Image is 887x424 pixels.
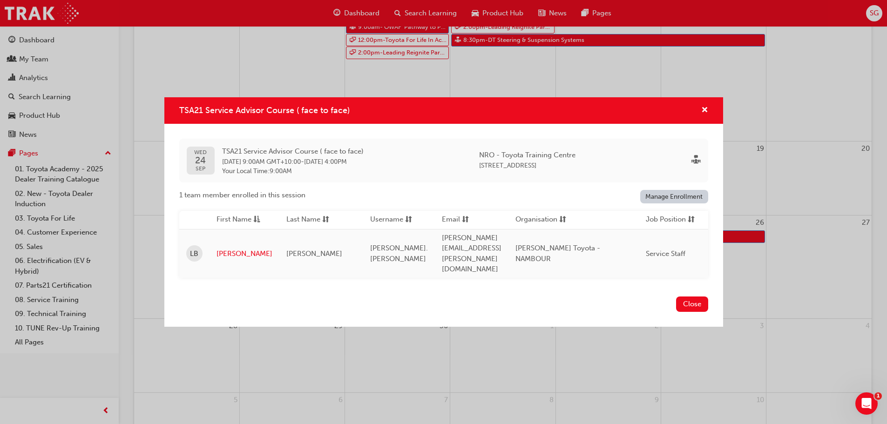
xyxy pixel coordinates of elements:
span: Last Name [286,214,320,226]
button: First Nameasc-icon [217,214,268,226]
button: Job Positionsorting-icon [646,214,697,226]
button: Last Namesorting-icon [286,214,338,226]
button: Emailsorting-icon [442,214,493,226]
span: 1 [874,392,882,400]
span: NRO - Toyota Training Centre [479,150,576,161]
span: First Name [217,214,251,226]
span: Your Local Time : 9:00AM [222,167,364,175]
span: LB [190,249,198,259]
span: Job Position [646,214,686,226]
span: Service Staff [646,249,685,258]
span: sorting-icon [559,214,566,226]
span: TSA21 Service Advisor Course ( face to face) [222,146,364,157]
span: TSA21 Service Advisor Course ( face to face) [179,105,350,115]
iframe: Intercom live chat [855,392,878,415]
span: asc-icon [253,214,260,226]
span: [PERSON_NAME].[PERSON_NAME] [370,244,428,263]
span: sorting-icon [688,214,695,226]
span: WED [194,149,207,155]
div: - [222,146,364,175]
span: 24 [194,155,207,165]
button: Usernamesorting-icon [370,214,421,226]
button: cross-icon [701,105,708,116]
span: cross-icon [701,107,708,115]
span: Username [370,214,403,226]
button: Close [676,296,708,312]
span: sorting-icon [405,214,412,226]
a: Manage Enrollment [640,190,708,203]
span: 24 Sep 2025 4:00PM [304,158,347,166]
span: sessionType_FACE_TO_FACE-icon [691,155,701,166]
span: Email [442,214,460,226]
div: TSA21 Service Advisor Course ( face to face) [164,97,723,327]
span: [PERSON_NAME] [286,249,342,258]
span: [PERSON_NAME][EMAIL_ADDRESS][PERSON_NAME][DOMAIN_NAME] [442,234,501,274]
a: [PERSON_NAME] [217,249,272,259]
span: 24 Sep 2025 9:00AM GMT+10:00 [222,158,301,166]
span: sorting-icon [322,214,329,226]
span: SEP [194,166,207,172]
span: [STREET_ADDRESS] [479,162,536,169]
span: 1 team member enrolled in this session [179,190,305,201]
span: sorting-icon [462,214,469,226]
span: Organisation [515,214,557,226]
span: [PERSON_NAME] Toyota - NAMBOUR [515,244,600,263]
button: Organisationsorting-icon [515,214,567,226]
